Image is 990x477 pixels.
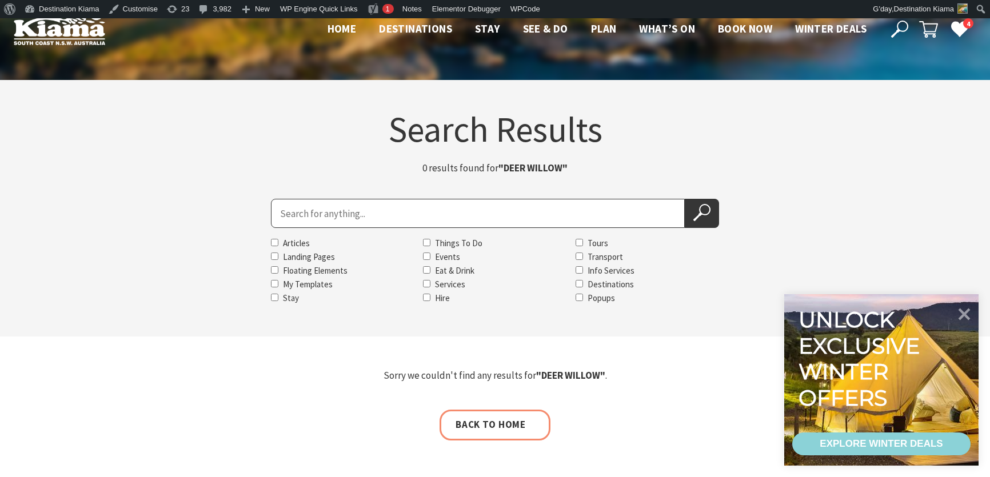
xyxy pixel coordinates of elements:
[379,22,452,35] span: Destinations
[588,279,634,290] label: Destinations
[435,265,474,276] label: Eat & Drink
[435,251,460,262] label: Events
[386,5,390,13] span: 1
[316,20,878,39] nav: Main Menu
[283,265,348,276] label: Floating Elements
[498,162,568,174] strong: "DEER WILLOW"
[588,251,623,262] label: Transport
[440,410,550,440] a: Back to home
[820,432,943,455] div: EXPLORE WINTER DEALS
[283,251,335,262] label: Landing Pages
[14,14,105,45] img: Kiama Logo
[591,22,617,35] span: Plan
[536,369,605,382] strong: "DEER WILLOW"
[799,307,925,411] div: Unlock exclusive winter offers
[435,292,450,303] label: Hire
[588,238,608,248] label: Tours
[157,111,833,147] h1: Search Results
[639,22,695,35] span: What’s On
[795,22,867,35] span: Winter Deals
[435,279,465,290] label: Services
[588,265,634,276] label: Info Services
[957,3,968,14] img: Untitled-design-1-150x150.jpg
[352,161,638,176] p: 0 results found for
[283,292,299,303] label: Stay
[963,18,973,29] span: 4
[271,199,685,228] input: Search for:
[435,238,482,248] label: Things To Do
[328,22,357,35] span: Home
[951,20,968,37] a: 4
[523,22,568,35] span: See & Do
[792,432,971,455] a: EXPLORE WINTER DEALS
[157,368,833,383] p: Sorry we couldn't find any results for .
[718,22,772,35] span: Book now
[894,5,955,13] span: Destination Kiama
[588,292,615,303] label: Popups
[283,238,310,248] label: Articles
[283,279,333,290] label: My Templates
[475,22,500,35] span: Stay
